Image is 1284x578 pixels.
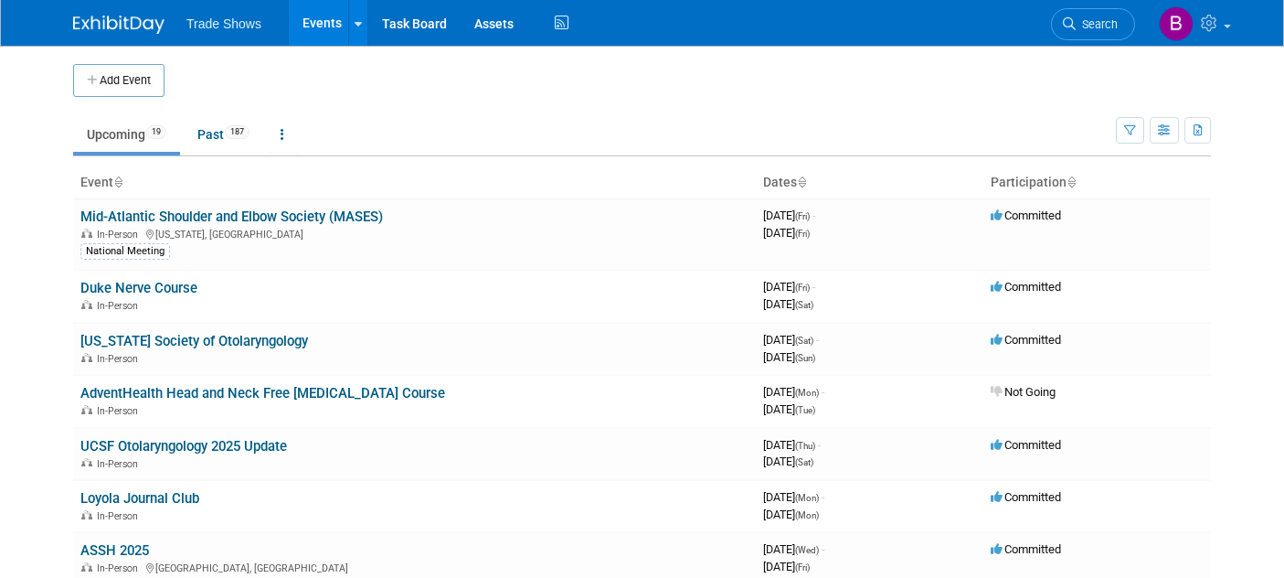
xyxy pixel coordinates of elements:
img: ExhibitDay [73,16,164,34]
span: Search [1076,17,1118,31]
span: (Fri) [795,562,810,573]
span: In-Person [97,229,143,241]
div: [GEOGRAPHIC_DATA], [GEOGRAPHIC_DATA] [80,560,748,574]
img: Becca Rensi [1159,6,1194,41]
span: [DATE] [763,508,819,521]
a: Search [1051,8,1135,40]
span: - [812,280,815,294]
th: Event [73,167,756,198]
span: (Sat) [795,457,813,467]
img: In-Person Event [81,229,92,238]
span: - [818,438,821,452]
img: In-Person Event [81,458,92,467]
span: - [822,490,824,504]
span: [DATE] [763,542,824,556]
span: Not Going [991,385,1056,399]
span: - [816,333,819,347]
a: Past187 [184,117,263,152]
span: - [812,209,815,222]
a: Sort by Start Date [797,175,806,189]
span: [DATE] [763,350,815,364]
a: AdventHealth Head and Neck Free [MEDICAL_DATA] Course [80,385,445,401]
span: [DATE] [763,402,815,416]
a: Mid-Atlantic Shoulder and Elbow Society (MASES) [80,209,383,225]
span: In-Person [97,458,143,470]
span: (Wed) [795,545,819,555]
span: [DATE] [763,280,815,294]
span: In-Person [97,300,143,312]
a: Sort by Event Name [113,175,122,189]
span: In-Person [97,562,143,574]
a: Upcoming19 [73,117,180,152]
span: Committed [991,209,1061,222]
img: In-Person Event [81,300,92,309]
div: [US_STATE], [GEOGRAPHIC_DATA] [80,226,748,241]
a: UCSF Otolaryngology 2025 Update [80,438,287,455]
span: Committed [991,280,1061,294]
span: [DATE] [763,385,824,399]
span: (Sat) [795,336,813,346]
span: Trade Shows [186,16,261,31]
span: (Mon) [795,510,819,520]
span: [DATE] [763,490,824,504]
span: (Mon) [795,493,819,503]
span: [DATE] [763,209,815,222]
a: Sort by Participation Type [1066,175,1076,189]
span: In-Person [97,405,143,417]
span: (Tue) [795,405,815,415]
span: 187 [225,125,249,139]
a: ASSH 2025 [80,542,149,559]
span: [DATE] [763,333,819,347]
span: [DATE] [763,560,810,573]
a: [US_STATE] Society of Otolaryngology [80,333,308,349]
a: Duke Nerve Course [80,280,197,296]
span: [DATE] [763,455,813,468]
span: - [822,385,824,399]
span: (Fri) [795,229,810,239]
a: Loyola Journal Club [80,490,199,507]
span: - [822,542,824,556]
span: (Fri) [795,283,810,293]
span: Committed [991,542,1061,556]
button: Add Event [73,64,164,97]
span: (Sun) [795,353,815,363]
span: (Sat) [795,300,813,310]
img: In-Person Event [81,510,92,519]
span: (Fri) [795,211,810,221]
span: [DATE] [763,438,821,452]
span: Committed [991,490,1061,504]
span: (Thu) [795,441,815,451]
span: Committed [991,333,1061,347]
span: [DATE] [763,226,810,240]
img: In-Person Event [81,405,92,414]
img: In-Person Event [81,353,92,362]
div: National Meeting [80,243,170,260]
span: In-Person [97,510,143,522]
img: In-Person Event [81,562,92,572]
span: (Mon) [795,388,819,398]
th: Participation [983,167,1211,198]
span: Committed [991,438,1061,452]
th: Dates [756,167,983,198]
span: In-Person [97,353,143,365]
span: 19 [146,125,166,139]
span: [DATE] [763,297,813,311]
